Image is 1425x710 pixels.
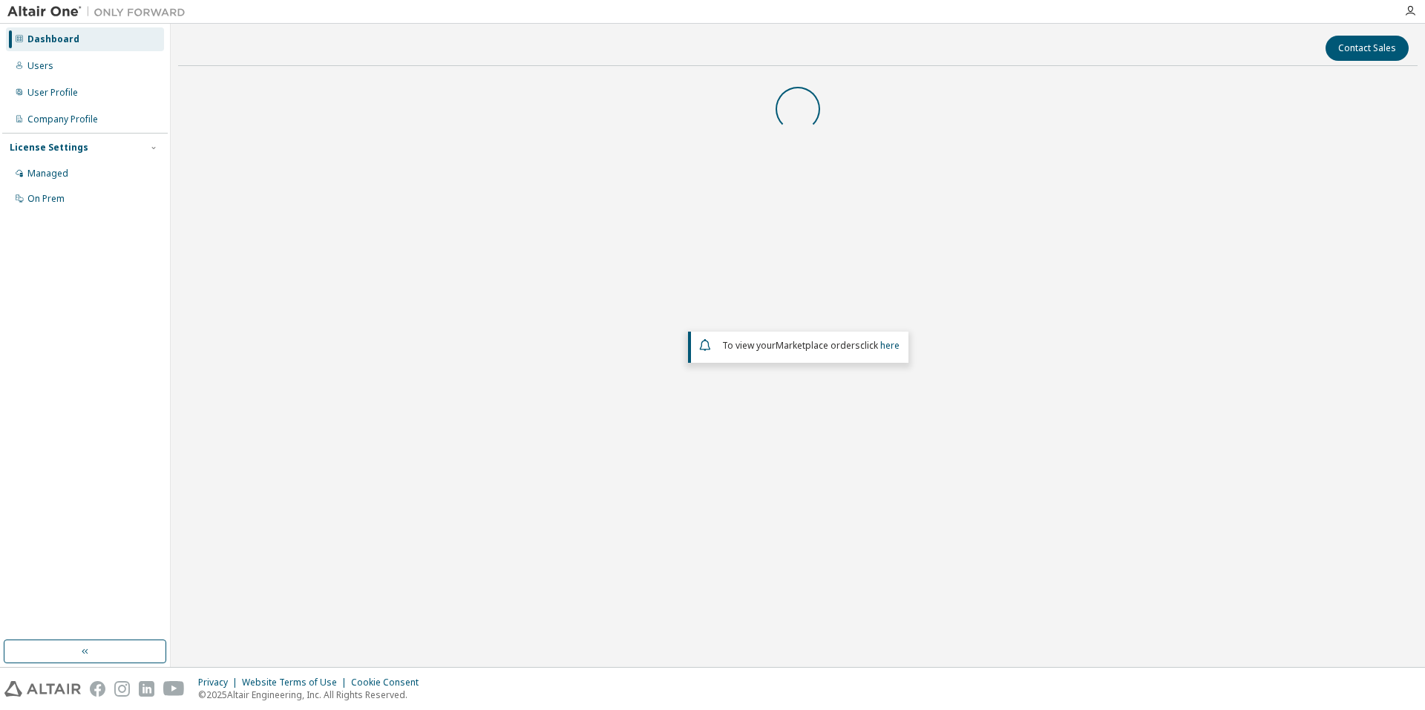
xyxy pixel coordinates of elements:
[27,168,68,180] div: Managed
[7,4,193,19] img: Altair One
[776,339,860,352] em: Marketplace orders
[139,681,154,697] img: linkedin.svg
[198,677,242,688] div: Privacy
[722,339,900,352] span: To view your click
[242,677,351,688] div: Website Terms of Use
[27,114,98,125] div: Company Profile
[10,142,88,154] div: License Settings
[27,193,65,205] div: On Prem
[4,681,81,697] img: altair_logo.svg
[1326,36,1409,61] button: Contact Sales
[27,33,79,45] div: Dashboard
[114,681,130,697] img: instagram.svg
[27,87,78,99] div: User Profile
[198,688,427,701] p: © 2025 Altair Engineering, Inc. All Rights Reserved.
[90,681,105,697] img: facebook.svg
[27,60,53,72] div: Users
[351,677,427,688] div: Cookie Consent
[163,681,185,697] img: youtube.svg
[880,339,900,352] a: here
